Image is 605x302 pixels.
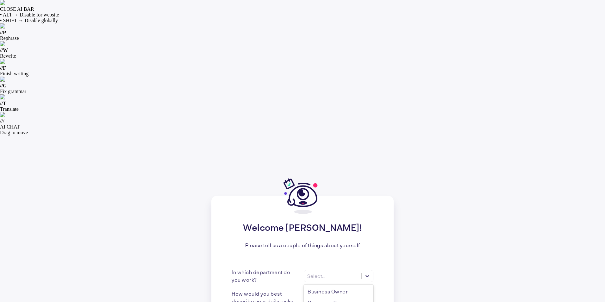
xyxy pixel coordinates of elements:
[307,273,326,279] div: Select...
[284,177,321,215] img: gipsybot-default.svg
[232,268,299,284] div: In which department do you work?
[243,222,362,233] div: Welcome [PERSON_NAME]!
[304,286,373,297] div: Business Owner
[245,242,360,248] div: Please tell us a couple of things about yourself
